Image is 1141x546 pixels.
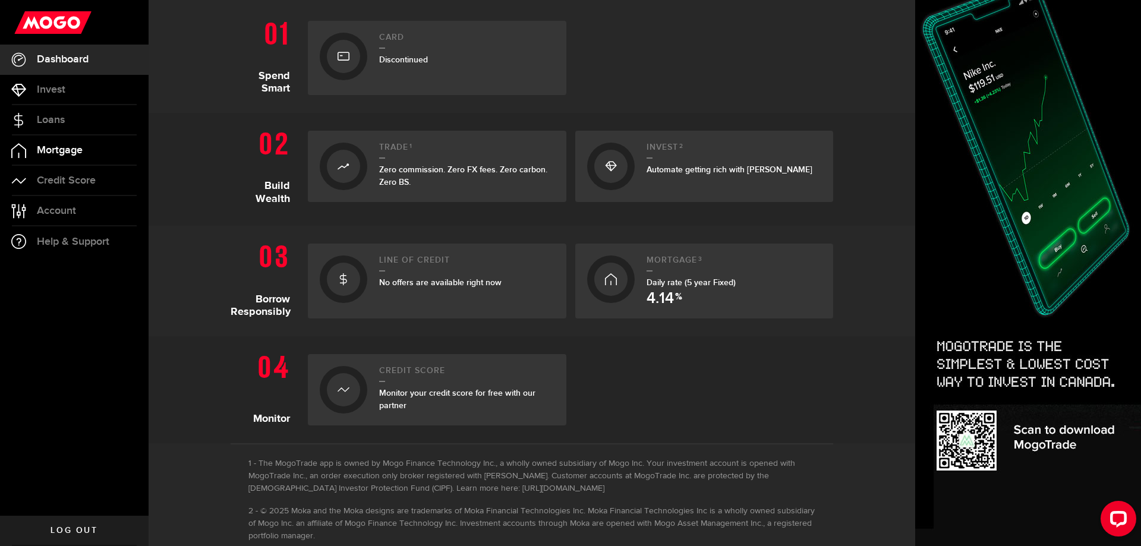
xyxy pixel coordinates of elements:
[308,244,566,318] a: Line of creditNo offers are available right now
[675,292,682,307] span: %
[679,143,683,150] sup: 2
[647,165,812,175] span: Automate getting rich with [PERSON_NAME]
[308,21,566,95] a: CardDiscontinued
[231,125,299,208] h1: Build Wealth
[647,291,674,307] span: 4.14
[37,206,76,216] span: Account
[37,236,109,247] span: Help & Support
[308,354,566,425] a: Credit ScoreMonitor your credit score for free with our partner
[379,143,554,159] h2: Trade
[37,175,96,186] span: Credit Score
[575,131,834,202] a: Invest2Automate getting rich with [PERSON_NAME]
[37,145,83,156] span: Mortgage
[379,55,428,65] span: Discontinued
[37,84,65,95] span: Invest
[379,277,502,288] span: No offers are available right now
[575,244,834,318] a: Mortgage3Daily rate (5 year Fixed) 4.14 %
[379,165,547,187] span: Zero commission. Zero FX fees. Zero carbon. Zero BS.
[698,255,702,263] sup: 3
[248,505,815,542] li: © 2025 Moka and the Moka designs are trademarks of Moka Financial Technologies Inc. Moka Financia...
[308,131,566,202] a: Trade1Zero commission. Zero FX fees. Zero carbon. Zero BS.
[647,277,736,288] span: Daily rate (5 year Fixed)
[379,366,554,382] h2: Credit Score
[379,388,535,411] span: Monitor your credit score for free with our partner
[379,33,554,49] h2: Card
[37,115,65,125] span: Loans
[379,255,554,272] h2: Line of credit
[647,255,822,272] h2: Mortgage
[248,457,815,495] li: The MogoTrade app is owned by Mogo Finance Technology Inc., a wholly owned subsidiary of Mogo Inc...
[231,348,299,425] h1: Monitor
[231,238,299,318] h1: Borrow Responsibly
[231,15,299,95] h1: Spend Smart
[1091,496,1141,546] iframe: LiveChat chat widget
[37,54,89,65] span: Dashboard
[647,143,822,159] h2: Invest
[409,143,412,150] sup: 1
[51,526,97,535] span: Log out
